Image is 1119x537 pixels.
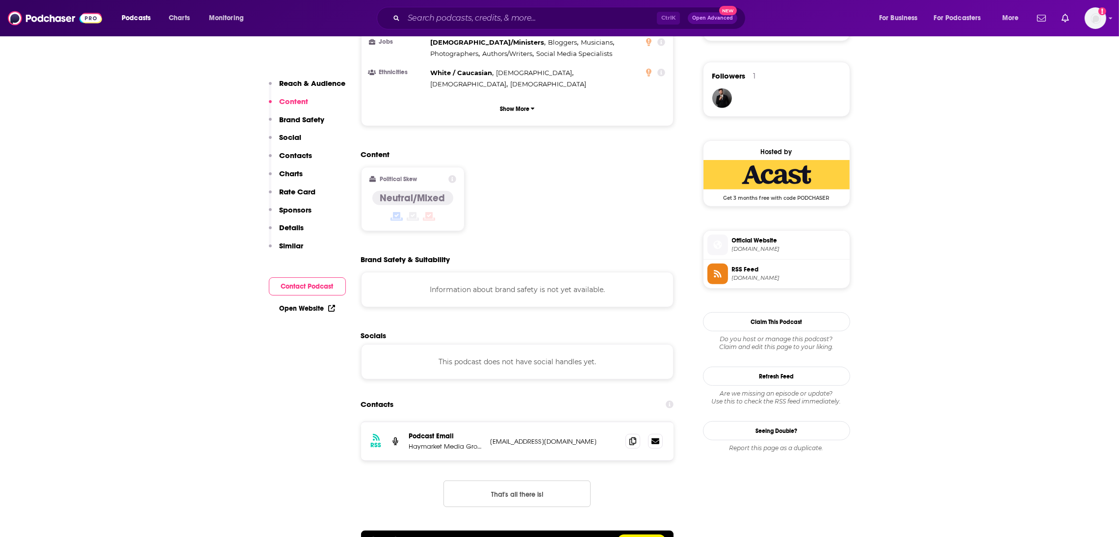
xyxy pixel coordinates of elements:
p: Content [280,97,309,106]
input: Search podcasts, credits, & more... [404,10,657,26]
h2: Political Skew [380,176,417,183]
button: open menu [872,10,930,26]
span: [DEMOGRAPHIC_DATA] [510,80,586,88]
p: Charts [280,169,303,178]
span: Podcasts [122,11,151,25]
div: 1 [754,72,756,81]
div: Hosted by [703,148,850,156]
button: Open AdvancedNew [688,12,737,24]
button: Show More [369,100,666,118]
button: Social [269,133,302,151]
span: Do you host or manage this podcast? [703,335,850,343]
a: Show notifications dropdown [1058,10,1073,27]
div: Information about brand safety is not yet available. [361,272,674,307]
span: Monitoring [209,11,244,25]
div: Report this page as a duplicate. [703,444,850,452]
span: For Podcasters [934,11,981,25]
button: open menu [202,10,257,26]
span: , [431,67,494,79]
button: Contact Podcast [269,277,346,295]
div: Are we missing an episode or update? Use this to check the RSS feed immediately. [703,390,850,405]
a: Seeing Double? [703,421,850,440]
p: Details [280,223,304,232]
span: Open Advanced [692,16,733,21]
span: , [482,48,534,59]
span: , [581,37,614,48]
p: Reach & Audience [280,79,346,88]
p: [EMAIL_ADDRESS][DOMAIN_NAME] [491,437,618,446]
span: [DEMOGRAPHIC_DATA] [431,80,507,88]
p: Social [280,133,302,142]
p: Contacts [280,151,312,160]
span: Social Media Specialists [536,50,612,57]
h2: Content [361,150,666,159]
h2: Contacts [361,395,394,414]
a: Charts [162,10,196,26]
button: Reach & Audience [269,79,346,97]
span: Followers [712,71,746,81]
span: Official Website [732,236,846,245]
span: [DEMOGRAPHIC_DATA]/Ministers [431,38,545,46]
p: Brand Safety [280,115,325,124]
div: This podcast does not have social handles yet. [361,344,674,379]
span: , [496,67,573,79]
button: Charts [269,169,303,187]
span: Ctrl K [657,12,680,25]
h3: RSS [371,441,382,449]
button: Similar [269,241,304,259]
p: Show More [500,106,529,112]
div: Claim and edit this page to your liking. [703,335,850,351]
span: Authors/Writers [482,50,532,57]
span: Photographers [431,50,479,57]
span: Musicians [581,38,613,46]
h2: Socials [361,331,674,340]
span: Charts [169,11,190,25]
span: [DEMOGRAPHIC_DATA] [496,69,572,77]
button: open menu [928,10,995,26]
a: Show notifications dropdown [1033,10,1050,27]
span: feeds.acast.com [732,245,846,253]
span: White / Caucasian [431,69,493,77]
p: Similar [280,241,304,250]
a: Official Website[DOMAIN_NAME] [707,235,846,255]
button: Nothing here. [443,481,591,507]
button: Content [269,97,309,115]
h3: Ethnicities [369,69,427,76]
button: open menu [995,10,1031,26]
button: Rate Card [269,187,316,205]
button: open menu [115,10,163,26]
button: Brand Safety [269,115,325,133]
span: , [431,48,480,59]
span: Get 3 months free with code PODCHASER [703,189,850,201]
svg: Add a profile image [1098,7,1106,15]
span: , [431,79,508,90]
button: Contacts [269,151,312,169]
img: User Profile [1085,7,1106,29]
span: , [431,37,546,48]
img: JohirMia [712,88,732,108]
span: RSS Feed [732,265,846,274]
h3: Jobs [369,39,427,45]
span: Bloggers [548,38,577,46]
button: Show profile menu [1085,7,1106,29]
p: Haymarket Media Group Ltd [409,442,483,451]
button: Claim This Podcast [703,312,850,331]
button: Refresh Feed [703,367,850,386]
p: Sponsors [280,205,312,215]
h2: Brand Safety & Suitability [361,255,450,264]
span: feeds.acast.com [732,274,846,282]
span: More [1002,11,1019,25]
div: Search podcasts, credits, & more... [386,7,755,29]
img: Podchaser - Follow, Share and Rate Podcasts [8,9,102,27]
a: RSS Feed[DOMAIN_NAME] [707,264,846,284]
span: , [548,37,578,48]
button: Sponsors [269,205,312,223]
button: Details [269,223,304,241]
h4: Neutral/Mixed [380,192,445,204]
a: Open Website [280,304,335,313]
span: Logged in as LindaBurns [1085,7,1106,29]
span: For Business [879,11,918,25]
p: Rate Card [280,187,316,196]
